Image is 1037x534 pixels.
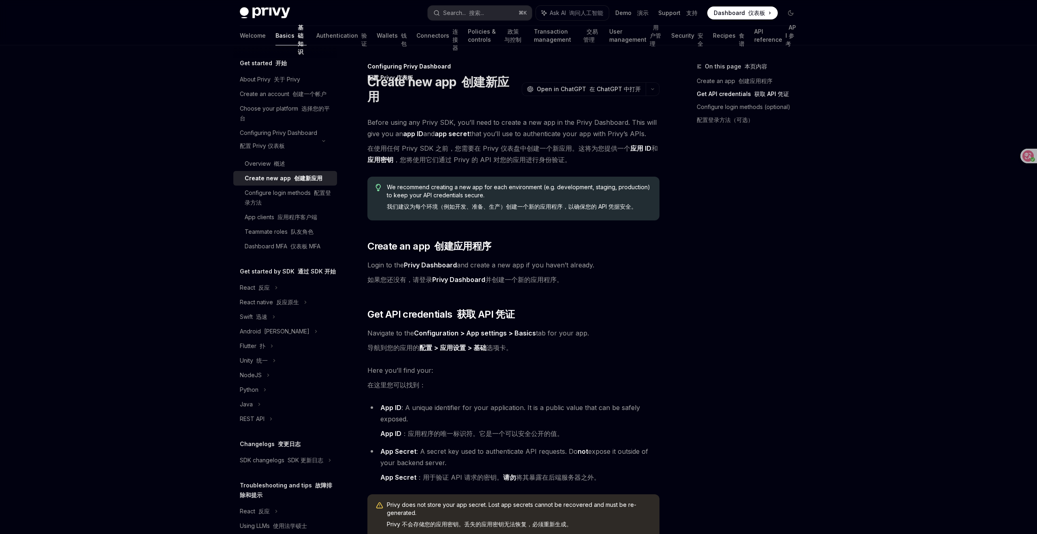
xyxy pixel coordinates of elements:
[537,85,641,93] span: Open in ChatGPT
[256,357,268,364] font: 统一
[403,130,423,138] strong: app ID
[277,214,317,220] font: 应用程序客户端
[615,9,649,17] a: Demo 演示
[240,142,285,149] font: 配置 Privy 仪表板
[387,501,651,532] span: Privy does not store your app secret. Lost app secrets cannot be recovered and must be re-generated.
[245,173,322,183] div: Create new app
[658,9,698,17] a: Support 支持
[292,90,326,97] font: 创建一个帐户
[240,128,317,154] div: Configuring Privy Dashboard
[233,186,337,210] a: Configure login methods 配置登录方法
[367,327,659,357] span: Navigate to the tab for your app.
[288,457,323,464] font: SDK 更新日志
[589,85,641,92] font: 在 ChatGPT 中打开
[233,156,337,171] a: Overview 概述
[294,175,322,182] font: 创建新应用
[503,473,516,481] strong: 请勿
[785,24,796,47] font: API 参考
[245,188,332,207] div: Configure login methods
[240,455,323,465] div: SDK changelogs
[367,381,426,389] font: 在这里您可以找到：
[630,144,651,152] strong: 应用 ID
[457,308,515,320] font: 获取 API 凭证
[367,365,659,394] span: Here you’ll find your:
[256,313,267,320] font: 迅速
[258,284,270,291] font: 反应
[707,6,778,19] a: Dashboard 仪表板
[432,276,485,284] a: Privy Dashboard
[739,32,745,47] font: 食谱
[419,344,486,352] a: 配置 > 应用设置 > 基础
[278,440,301,447] font: 变更日志
[240,521,307,531] div: Using LLMs
[240,506,270,516] div: React
[274,76,300,83] font: 关于 Privy
[367,259,659,288] span: Login to the and create a new app if you haven’t already.
[705,62,767,71] span: On this page
[240,385,258,395] div: Python
[469,9,484,16] font: 搜索...
[240,267,336,276] h5: Get started by SDK
[367,446,659,486] li: : A secret key used to authenticate API requests. Do expose it outside of your backend server.
[698,32,703,47] font: 安全
[264,328,309,335] font: [PERSON_NAME]
[380,473,416,481] strong: App Secret
[240,356,268,365] div: Unity
[367,402,659,442] li: : A unique identifier for your application. It is a public value that can be safely exposed.
[522,82,646,96] button: Open in ChatGPT 在 ChatGPT 中打开
[240,481,337,500] h5: Troubleshooting and tips
[380,404,401,412] strong: App ID
[609,26,661,45] a: User management 用户管理
[245,159,285,169] div: Overview
[233,87,337,101] a: Create an account 创建一个帐户
[298,24,303,55] font: 基础知识
[240,89,326,99] div: Create an account
[240,312,267,322] div: Swift
[367,276,563,284] font: 如果您还没有，请登录 并创建一个新的应用程序。
[233,224,337,239] a: Teammate roles 队友角色
[298,268,336,275] font: 通过 SDK 开始
[536,6,609,20] button: Ask AI 询问人工智能
[275,26,307,45] a: Basics 基础知识
[745,63,767,70] font: 本页内容
[240,327,309,336] div: Android
[637,9,649,16] font: 演示
[380,429,563,438] font: ：应用程序的唯一标识符。它是一个可以安全公开的值。
[233,101,337,126] a: Choose your platform 选择您的平台
[233,210,337,224] a: App clients 应用程序客户端
[504,28,521,43] font: 政策与控制
[414,329,536,337] a: Configuration > App settings > Basics
[784,6,797,19] button: Toggle dark mode
[240,297,299,307] div: React native
[377,26,407,45] a: Wallets 钱包
[233,239,337,254] a: Dashboard MFA 仪表板 MFA
[240,414,265,424] div: REST API
[583,28,598,43] font: 交易管理
[697,100,804,130] a: Configure login methods (optional)配置登录方法（可选）
[435,130,469,138] strong: app secret
[240,283,270,293] div: React
[367,156,393,164] strong: 应用密钥
[273,522,307,529] font: 使用法学硕士
[367,344,512,352] font: 导航到您的应用的 选项卡。
[550,9,603,17] span: Ask AI
[428,6,532,20] button: Search... 搜索...⌘K
[697,75,804,88] a: Create an app 创建应用程序
[380,447,416,455] strong: App Secret
[569,9,603,16] font: 询问人工智能
[416,26,458,45] a: Connectors 连接器
[697,116,753,123] font: 配置登录方法（可选）
[367,75,518,104] h1: Create new app
[367,117,659,169] span: Before using any Privy SDK, you’ll need to create a new app in the Privy Dashboard. This will giv...
[376,502,384,510] svg: Warning
[240,439,301,449] h5: Changelogs
[240,341,265,351] div: Flutter
[361,32,367,47] font: 验证
[713,26,745,45] a: Recipes 食谱
[452,28,458,51] font: 连接器
[275,60,287,66] font: 开始
[233,72,337,87] a: About Privy 关于 Privy
[240,75,300,84] div: About Privy
[233,171,337,186] a: Create new app 创建新应用
[240,7,290,19] img: dark logo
